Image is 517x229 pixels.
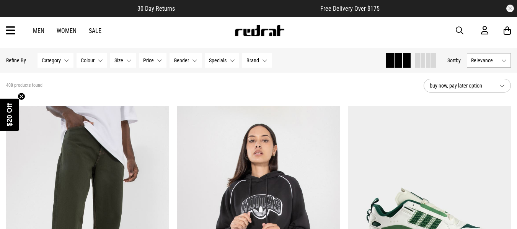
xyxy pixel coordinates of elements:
[430,81,493,90] span: buy now, pay later option
[33,27,44,34] a: Men
[320,5,380,12] span: Free Delivery Over $175
[6,3,29,26] button: Open LiveChat chat widget
[190,5,305,12] iframe: Customer reviews powered by Trustpilot
[110,53,136,68] button: Size
[18,93,25,100] button: Close teaser
[246,57,259,63] span: Brand
[170,53,202,68] button: Gender
[81,57,95,63] span: Colour
[467,53,511,68] button: Relevance
[209,57,227,63] span: Specials
[114,57,123,63] span: Size
[57,27,77,34] a: Women
[89,27,101,34] a: Sale
[6,57,26,63] p: Refine By
[77,53,107,68] button: Colour
[42,57,61,63] span: Category
[139,53,166,68] button: Price
[6,83,42,89] span: 408 products found
[174,57,189,63] span: Gender
[242,53,272,68] button: Brand
[6,103,13,126] span: $20 Off
[471,57,498,63] span: Relevance
[447,56,461,65] button: Sortby
[424,79,511,93] button: buy now, pay later option
[205,53,239,68] button: Specials
[137,5,175,12] span: 30 Day Returns
[456,57,461,63] span: by
[234,25,285,36] img: Redrat logo
[38,53,73,68] button: Category
[143,57,154,63] span: Price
